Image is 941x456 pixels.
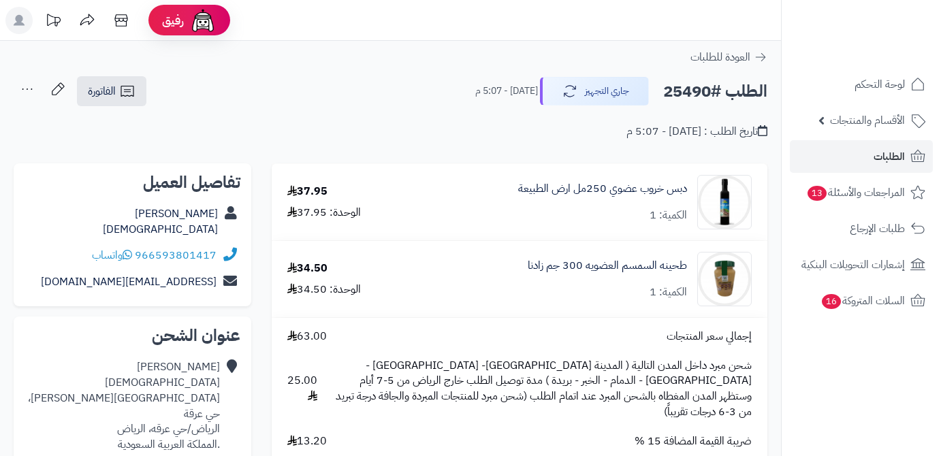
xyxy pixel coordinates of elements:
a: طحينه السمسم العضويه 300 جم زادنا [528,258,687,274]
a: الطلبات [790,140,933,173]
a: العودة للطلبات [690,49,767,65]
img: logo-2.png [848,31,928,59]
button: جاري التجهيز [540,77,649,105]
span: الأقسام والمنتجات [830,111,905,130]
span: 13 [808,186,827,201]
span: 25.00 [287,373,317,404]
span: المراجعات والأسئلة [806,183,905,202]
span: شحن مبرد داخل المدن التالية ( المدينة [GEOGRAPHIC_DATA]- [GEOGRAPHIC_DATA] - [GEOGRAPHIC_DATA] - ... [331,358,752,420]
span: رفيق [162,12,184,29]
span: العودة للطلبات [690,49,750,65]
div: تاريخ الطلب : [DATE] - 5:07 م [626,124,767,140]
div: الوحدة: 37.95 [287,205,361,221]
a: [EMAIL_ADDRESS][DOMAIN_NAME] [41,274,217,290]
a: واتساب [92,247,132,263]
span: ضريبة القيمة المضافة 15 % [635,434,752,449]
div: 34.50 [287,261,328,276]
span: إجمالي سعر المنتجات [667,329,752,344]
h2: الطلب #25490 [663,78,767,105]
span: 16 [822,294,842,310]
span: السلات المتروكة [820,291,905,310]
span: الطلبات [874,147,905,166]
a: إشعارات التحويلات البنكية [790,248,933,281]
a: دبس خروب عضوي 250مل ارض الطبيعة [518,181,687,197]
a: طلبات الإرجاع [790,212,933,245]
span: 13.20 [287,434,327,449]
a: لوحة التحكم [790,68,933,101]
h2: تفاصيل العميل [25,174,240,191]
a: الفاتورة [77,76,146,106]
div: الوحدة: 34.50 [287,282,361,297]
div: الكمية: 1 [650,284,687,300]
span: 63.00 [287,329,327,344]
a: المراجعات والأسئلة13 [790,176,933,209]
span: لوحة التحكم [855,75,905,94]
h2: عنوان الشحن [25,327,240,344]
div: 37.95 [287,184,328,199]
div: الكمية: 1 [650,208,687,223]
a: السلات المتروكة16 [790,284,933,317]
div: [PERSON_NAME][DEMOGRAPHIC_DATA] [GEOGRAPHIC_DATA][PERSON_NAME]، حي عرقة الرياض/حي عرقه، الرياض .ا... [25,359,220,453]
span: إشعارات التحويلات البنكية [801,255,905,274]
a: تحديثات المنصة [36,7,70,37]
span: الفاتورة [88,83,116,99]
img: 1685910006-carob_syrup_1-90x90.jpg [698,175,751,229]
span: طلبات الإرجاع [850,219,905,238]
img: 1722877195-653871228259-90x90.png [698,252,751,306]
small: [DATE] - 5:07 م [475,84,538,98]
img: ai-face.png [189,7,217,34]
a: 966593801417 [135,247,217,263]
a: [PERSON_NAME][DEMOGRAPHIC_DATA] [103,206,218,238]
